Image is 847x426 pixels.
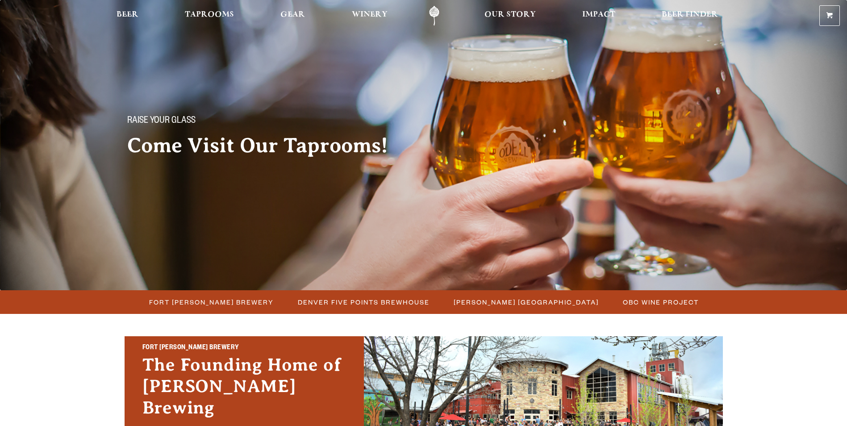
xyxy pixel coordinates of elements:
[346,6,393,26] a: Winery
[576,6,621,26] a: Impact
[582,11,615,18] span: Impact
[298,296,430,309] span: Denver Five Points Brewhouse
[484,11,536,18] span: Our Story
[623,296,699,309] span: OBC Wine Project
[656,6,724,26] a: Beer Finder
[127,134,406,157] h2: Come Visit Our Taprooms!
[448,296,603,309] a: [PERSON_NAME] [GEOGRAPHIC_DATA]
[149,296,274,309] span: Fort [PERSON_NAME] Brewery
[185,11,234,18] span: Taprooms
[352,11,388,18] span: Winery
[417,6,451,26] a: Odell Home
[618,296,703,309] a: OBC Wine Project
[144,296,278,309] a: Fort [PERSON_NAME] Brewery
[111,6,144,26] a: Beer
[127,116,196,127] span: Raise your glass
[179,6,240,26] a: Taprooms
[117,11,138,18] span: Beer
[662,11,718,18] span: Beer Finder
[454,296,599,309] span: [PERSON_NAME] [GEOGRAPHIC_DATA]
[292,296,434,309] a: Denver Five Points Brewhouse
[275,6,311,26] a: Gear
[280,11,305,18] span: Gear
[479,6,542,26] a: Our Story
[142,342,346,354] h2: Fort [PERSON_NAME] Brewery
